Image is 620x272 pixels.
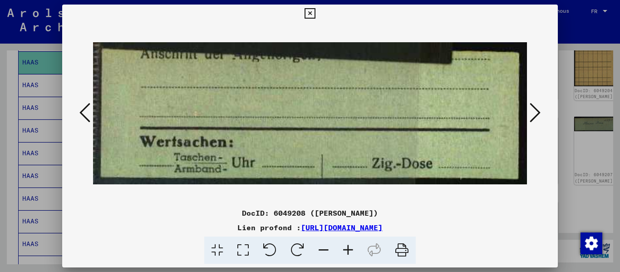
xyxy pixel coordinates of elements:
font: DocID: 6049208 ([PERSON_NAME]) [242,208,378,218]
a: [URL][DOMAIN_NAME] [301,223,383,232]
font: Lien profond : [237,223,301,232]
img: Modifier le consentement [581,232,602,254]
img: 002.jpg [93,23,527,204]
